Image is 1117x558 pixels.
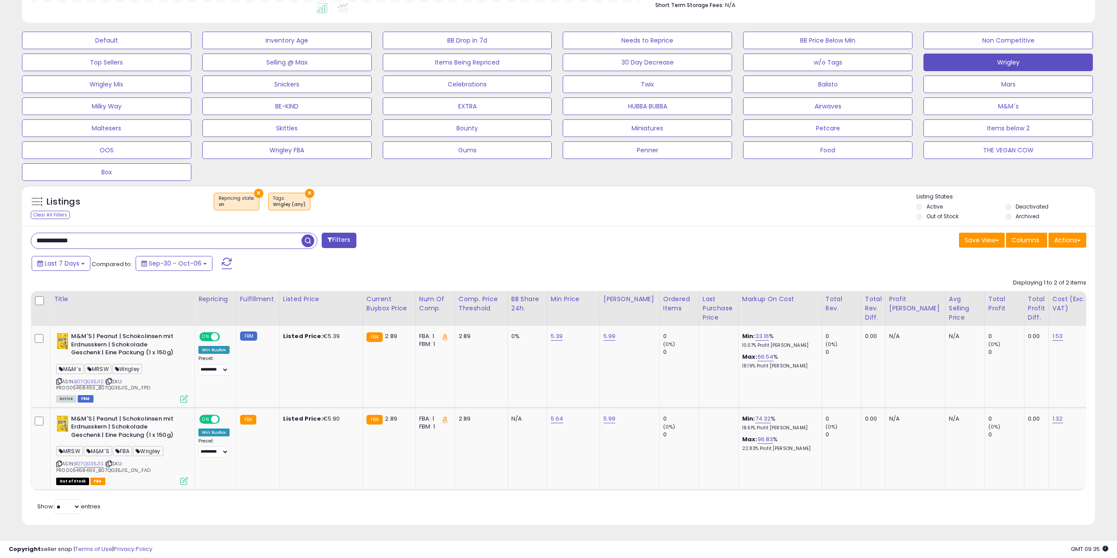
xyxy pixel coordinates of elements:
[865,415,879,423] div: 0.00
[56,332,188,402] div: ASIN:
[826,332,861,340] div: 0
[923,76,1093,93] button: Mars
[22,141,191,159] button: OOS
[755,414,771,423] a: 74.32
[240,295,276,304] div: Fulfillment
[988,295,1020,313] div: Total Profit
[1016,212,1039,220] label: Archived
[663,415,699,423] div: 0
[202,119,372,137] button: Skittles
[273,195,305,208] span: Tags :
[889,295,941,313] div: Profit [PERSON_NAME]
[923,141,1093,159] button: THE VEGAN COW
[1028,332,1042,340] div: 0.00
[563,141,732,159] button: Penner
[56,364,84,374] span: M&M´s
[743,119,912,137] button: Petcare
[563,32,732,49] button: Needs to Reprice
[366,295,412,313] div: Current Buybox Price
[112,364,142,374] span: Wrigley
[742,446,815,452] p: 22.83% Profit [PERSON_NAME]
[419,415,448,423] div: FBA: 1
[283,415,356,423] div: €5.90
[385,414,397,423] span: 2.89
[1028,295,1045,322] div: Total Profit Diff.
[198,346,230,354] div: Win BuyBox
[916,193,1095,201] p: Listing States:
[551,295,596,304] div: Min Price
[663,341,675,348] small: (0%)
[927,212,959,220] label: Out of Stock
[826,348,861,356] div: 0
[826,341,838,348] small: (0%)
[273,202,305,208] div: Wrigley (any)
[1071,545,1108,553] span: 2025-10-14 09:35 GMT
[1013,279,1086,287] div: Displaying 1 to 2 of 2 items
[742,415,815,431] div: %
[56,460,151,473] span: | SKU: PR0005468493_B07QG35J1S_0N_FAD
[511,295,543,313] div: BB Share 24h.
[923,97,1093,115] button: M&M´s
[988,423,1001,430] small: (0%)
[198,438,230,458] div: Preset:
[283,332,356,340] div: €5.39
[84,446,112,456] span: M&M´S
[1052,332,1063,341] a: 1.53
[563,54,732,71] button: 30 Day Decrease
[219,195,255,208] span: Repricing state :
[758,435,773,444] a: 96.83
[1006,233,1047,248] button: Columns
[219,333,233,341] span: OFF
[22,76,191,93] button: Wrigley Mix
[92,260,132,268] span: Compared to:
[923,119,1093,137] button: Items below 2
[742,436,815,452] div: %
[198,295,233,304] div: Repricing
[22,97,191,115] button: Milky Way
[202,32,372,49] button: Inventory Age
[198,428,230,436] div: Win BuyBox
[219,415,233,423] span: OFF
[202,54,372,71] button: Selling @ Max
[742,295,818,304] div: Markup on Cost
[459,415,501,423] div: 2.89
[742,342,815,349] p: 10.07% Profit [PERSON_NAME]
[663,431,699,439] div: 0
[254,189,263,198] button: ×
[114,545,152,553] a: Privacy Policy
[703,295,735,322] div: Last Purchase Price
[663,332,699,340] div: 0
[603,414,616,423] a: 5.99
[219,202,255,208] div: on
[949,332,978,340] div: N/A
[826,295,858,313] div: Total Rev.
[74,460,104,468] a: B07QG35J1S
[240,415,256,425] small: FBA
[383,119,552,137] button: Bounty
[511,332,540,340] div: 0%
[71,415,178,442] b: M&M'S | Peanut | Schokolinsen mit Erdnusskern | Schokolade Geschenk | Eine Packung (1 x 150g)
[22,119,191,137] button: Maltesers
[738,291,822,326] th: The percentage added to the cost of goods (COGS) that forms the calculator for Min & Max prices.
[31,211,70,219] div: Clear All Filters
[663,295,695,313] div: Ordered Items
[742,353,758,361] b: Max:
[1028,415,1042,423] div: 0.00
[383,32,552,49] button: BB Drop in 7d
[385,332,397,340] span: 2.89
[551,332,563,341] a: 5.39
[419,332,448,340] div: FBA: 1
[419,340,448,348] div: FBM: 1
[56,446,83,456] span: MRSW
[22,54,191,71] button: Top Sellers
[1012,236,1039,245] span: Columns
[113,446,133,456] span: FBA
[202,141,372,159] button: Wrigley FBA
[200,333,211,341] span: ON
[603,295,656,304] div: [PERSON_NAME]
[9,545,152,554] div: seller snap | |
[37,502,101,511] span: Show: entries
[742,435,758,443] b: Max:
[743,97,912,115] button: Airwaves
[758,353,774,361] a: 66.54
